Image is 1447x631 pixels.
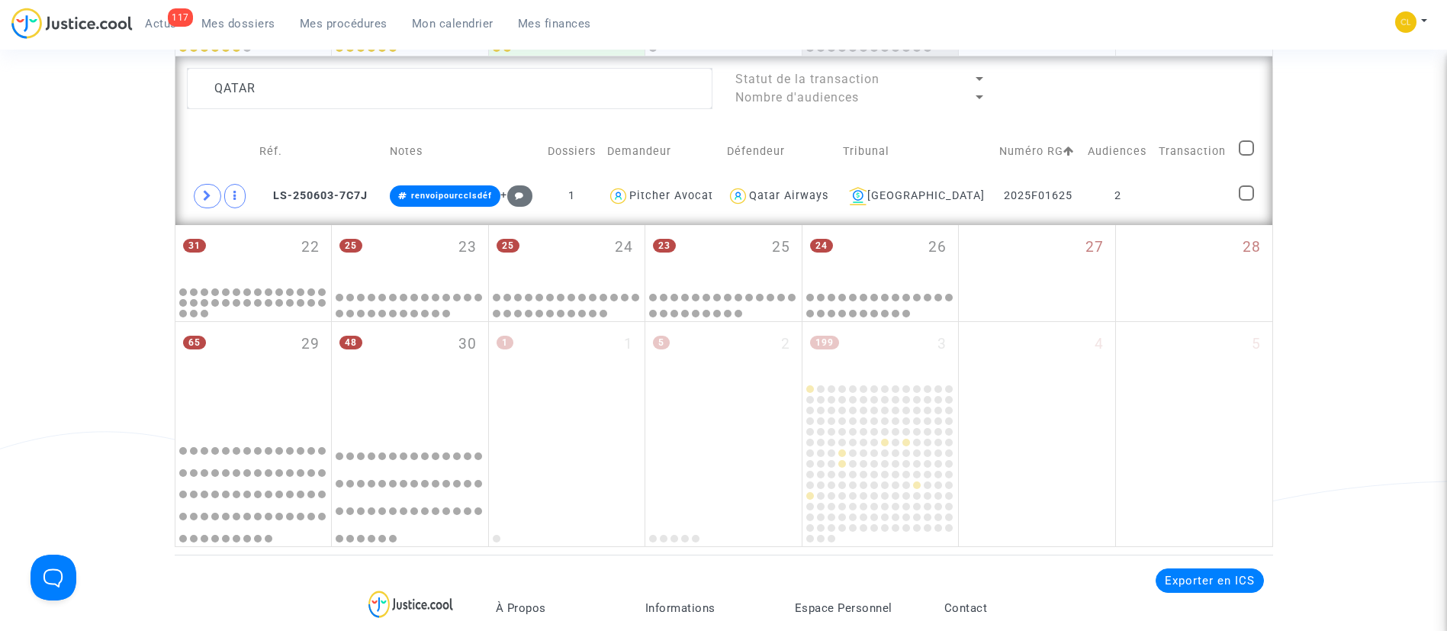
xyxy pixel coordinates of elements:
div: dimanche octobre 5 [1116,322,1272,546]
span: 1 [497,336,513,349]
span: Actus [145,17,177,31]
td: Défendeur [722,124,837,179]
a: Mes dossiers [189,12,288,35]
div: jeudi octobre 2, 5 events, click to expand [645,322,802,432]
span: renvoipourcclsdéf [411,191,492,201]
div: lundi septembre 29, 65 events, click to expand [175,322,332,432]
p: Informations [645,601,772,615]
div: mardi septembre 23, 25 events, click to expand [332,225,488,285]
span: 5 [653,336,670,349]
span: Mes procédures [300,17,387,31]
div: mercredi octobre 1, One event, click to expand [489,322,645,432]
td: Tribunal [838,124,995,179]
td: Audiences [1082,124,1154,179]
td: Numéro RG [994,124,1082,179]
span: 30 [458,333,477,356]
div: lundi septembre 22, 31 events, click to expand [175,225,332,285]
div: [GEOGRAPHIC_DATA] [843,187,989,205]
div: mercredi septembre 24, 25 events, click to expand [489,225,645,285]
span: + [500,188,533,201]
span: Mon calendrier [412,17,494,31]
div: samedi septembre 27 [959,225,1115,321]
span: Mes finances [518,17,591,31]
td: 1 [542,179,602,214]
span: 2 [781,333,790,356]
img: logo-lg.svg [368,591,453,618]
td: 2025F01625 [994,179,1082,214]
img: icon-user.svg [607,185,629,208]
a: Mon calendrier [400,12,506,35]
div: jeudi septembre 25, 23 events, click to expand [645,225,802,285]
span: 25 [772,237,790,259]
span: 29 [301,333,320,356]
span: 3 [937,333,947,356]
a: 117Actus [133,12,189,35]
div: dimanche septembre 28 [1116,225,1272,321]
img: jc-logo.svg [11,8,133,39]
span: 199 [810,336,839,349]
div: Pitcher Avocat [629,189,713,202]
div: 117 [168,8,193,27]
span: 23 [458,237,477,259]
span: LS-250603-7C7J [259,189,368,202]
span: 22 [301,237,320,259]
td: 2 [1082,179,1154,214]
td: Notes [384,124,542,179]
img: icon-banque.svg [849,187,867,205]
span: 25 [497,239,519,253]
span: 4 [1095,333,1104,356]
div: vendredi septembre 26, 24 events, click to expand [802,225,959,285]
span: 26 [928,237,947,259]
span: 1 [624,333,633,356]
span: 28 [1243,237,1261,259]
span: 27 [1085,237,1104,259]
span: 24 [615,237,633,259]
span: 5 [1252,333,1261,356]
span: Nombre d'audiences [735,90,859,105]
iframe: Help Scout Beacon - Open [31,555,76,600]
a: Mes finances [506,12,603,35]
p: Contact [944,601,1071,615]
div: mardi septembre 30, 48 events, click to expand [332,322,488,432]
td: Demandeur [602,124,722,179]
span: 25 [339,239,362,253]
span: 23 [653,239,676,253]
td: Réf. [254,124,384,179]
div: vendredi octobre 3, 199 events, click to expand [802,322,959,381]
img: icon-user.svg [727,185,749,208]
span: 24 [810,239,833,253]
td: Dossiers [542,124,602,179]
div: samedi octobre 4 [959,322,1115,546]
p: Espace Personnel [795,601,921,615]
span: 31 [183,239,206,253]
a: Mes procédures [288,12,400,35]
span: Statut de la transaction [735,72,879,86]
p: À Propos [496,601,622,615]
td: Transaction [1153,124,1233,179]
span: Mes dossiers [201,17,275,31]
img: 6fca9af68d76bfc0a5525c74dfee314f [1395,11,1416,33]
span: 48 [339,336,362,349]
div: Qatar Airways [749,189,828,202]
span: 65 [183,336,206,349]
